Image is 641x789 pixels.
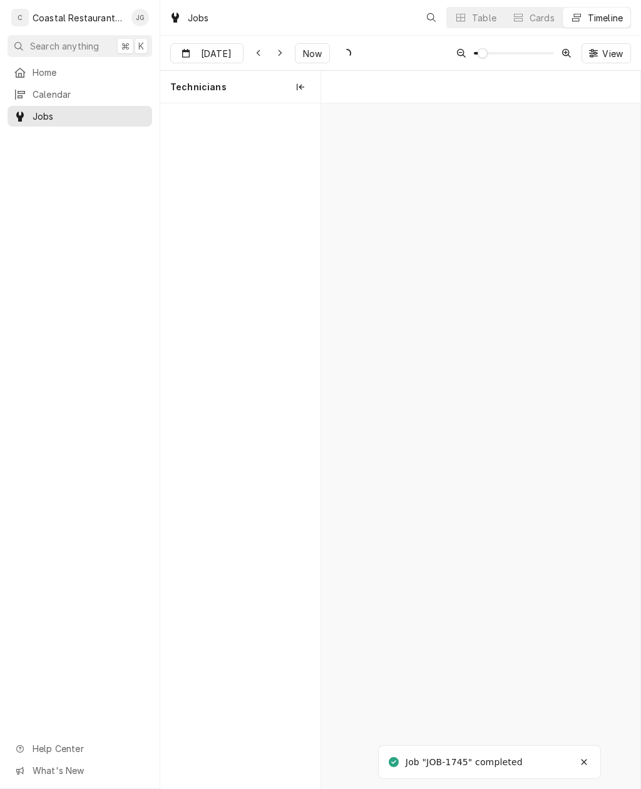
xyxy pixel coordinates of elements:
[11,9,29,26] div: C
[33,11,125,24] div: Coastal Restaurant Repair
[406,756,525,769] div: Job "JOB-1745" completed
[30,39,99,53] span: Search anything
[138,39,144,53] span: K
[600,47,625,60] span: View
[300,47,324,60] span: Now
[121,39,130,53] span: ⌘
[33,110,146,123] span: Jobs
[582,43,631,63] button: View
[160,103,320,789] div: left
[33,742,145,755] span: Help Center
[8,760,152,781] a: Go to What's New
[170,43,244,63] button: [DATE]
[472,11,496,24] div: Table
[33,88,146,101] span: Calendar
[170,81,227,93] span: Technicians
[160,71,320,103] div: Technicians column. SPACE for context menu
[295,43,330,63] button: Now
[8,106,152,127] a: Jobs
[131,9,149,26] div: James Gatton's Avatar
[8,35,152,57] button: Search anything⌘K
[33,764,145,777] span: What's New
[588,11,623,24] div: Timeline
[8,84,152,105] a: Calendar
[131,9,149,26] div: JG
[33,66,146,79] span: Home
[8,62,152,83] a: Home
[421,8,441,28] button: Open search
[321,103,640,789] div: normal
[8,738,152,759] a: Go to Help Center
[530,11,555,24] div: Cards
